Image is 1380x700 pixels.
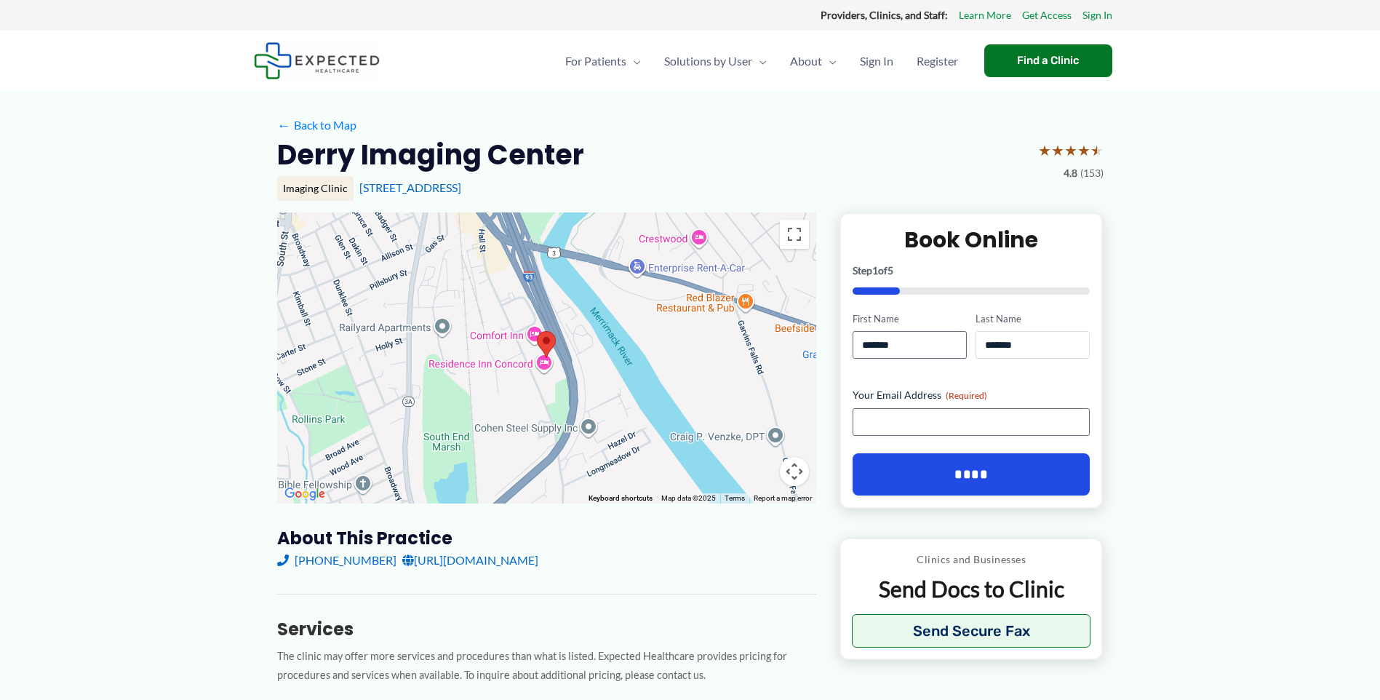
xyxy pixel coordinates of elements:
img: Google [281,485,329,504]
span: (Required) [946,390,987,401]
h3: About this practice [277,527,816,549]
h2: Book Online [853,226,1090,254]
a: Find a Clinic [984,44,1112,77]
span: ★ [1090,137,1104,164]
a: Learn More [959,6,1011,25]
a: [PHONE_NUMBER] [277,549,396,571]
label: Last Name [976,312,1090,326]
span: Solutions by User [664,36,752,87]
a: AboutMenu Toggle [778,36,848,87]
a: Terms (opens in new tab) [725,494,745,502]
a: Solutions by UserMenu Toggle [653,36,778,87]
a: [URL][DOMAIN_NAME] [402,549,538,571]
span: Sign In [860,36,893,87]
a: Sign In [848,36,905,87]
span: Menu Toggle [752,36,767,87]
p: Clinics and Businesses [852,550,1091,569]
span: For Patients [565,36,626,87]
button: Send Secure Fax [852,614,1091,648]
p: The clinic may offer more services and procedures than what is listed. Expected Healthcare provid... [277,647,816,686]
button: Keyboard shortcuts [589,493,653,504]
label: Your Email Address [853,388,1090,402]
a: Get Access [1022,6,1072,25]
span: ★ [1064,137,1077,164]
span: ← [277,118,291,132]
a: Register [905,36,970,87]
a: ←Back to Map [277,114,356,136]
span: Menu Toggle [626,36,641,87]
span: About [790,36,822,87]
nav: Primary Site Navigation [554,36,970,87]
a: Open this area in Google Maps (opens a new window) [281,485,329,504]
p: Send Docs to Clinic [852,575,1091,603]
span: Register [917,36,958,87]
a: [STREET_ADDRESS] [359,180,461,194]
span: ★ [1051,137,1064,164]
h3: Services [277,618,816,640]
span: 5 [888,264,893,277]
span: 4.8 [1064,164,1077,183]
span: ★ [1038,137,1051,164]
strong: Providers, Clinics, and Staff: [821,9,948,21]
a: Sign In [1082,6,1112,25]
a: Report a map error [754,494,812,502]
button: Toggle fullscreen view [780,220,809,249]
span: 1 [872,264,878,277]
div: Imaging Clinic [277,176,354,201]
span: Menu Toggle [822,36,837,87]
img: Expected Healthcare Logo - side, dark font, small [254,42,380,79]
button: Map camera controls [780,457,809,486]
label: First Name [853,312,967,326]
span: ★ [1077,137,1090,164]
a: For PatientsMenu Toggle [554,36,653,87]
h2: Derry Imaging Center [277,137,584,172]
span: Map data ©2025 [661,494,716,502]
p: Step of [853,266,1090,276]
span: (153) [1080,164,1104,183]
